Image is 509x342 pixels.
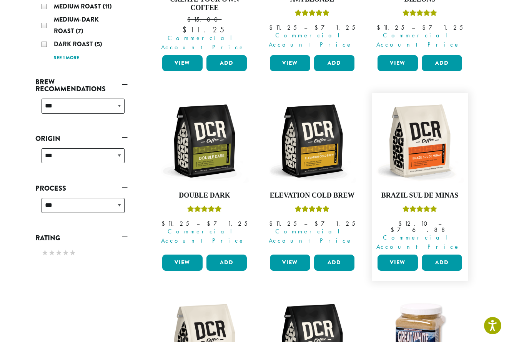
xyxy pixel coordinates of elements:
span: Commercial Account Price [265,31,356,49]
div: Rated 5.00 out of 5 [403,8,437,20]
span: ★ [48,247,55,258]
span: $ [187,15,194,23]
span: $ [182,25,190,35]
span: ★ [69,247,76,258]
span: – [196,220,200,228]
a: Rating [35,231,128,245]
span: Commercial Account Price [373,31,464,49]
span: $ [207,220,213,228]
span: (11) [103,2,112,11]
bdi: 11.25 [161,220,189,228]
img: DCR-12oz-Elevation-Cold-Brew-Stock-scaled.png [268,97,356,185]
bdi: 71.25 [314,220,355,228]
span: $ [161,220,168,228]
a: View [270,255,310,271]
button: Add [206,55,247,71]
bdi: 11.25 [269,23,297,32]
bdi: 71.25 [422,23,463,32]
a: Elevation Cold BrewRated 5.00 out of 5 Commercial Account Price [268,97,356,251]
span: Commercial Account Price [157,34,249,52]
a: View [162,255,203,271]
span: $ [269,220,276,228]
span: Medium-Dark Roast [54,15,99,35]
span: $ [314,23,321,32]
span: $ [314,220,321,228]
bdi: 71.25 [314,23,355,32]
bdi: 12.10 [398,220,431,228]
span: Commercial Account Price [265,227,356,245]
button: Add [422,255,462,271]
span: – [438,220,441,228]
span: $ [422,23,429,32]
span: (5) [95,40,102,49]
span: $ [269,23,276,32]
button: Add [206,255,247,271]
div: Rated 5.00 out of 5 [295,205,329,216]
a: View [378,55,418,71]
span: $ [391,226,397,234]
span: – [304,23,307,32]
span: ★ [62,247,69,258]
button: Add [314,55,354,71]
span: Medium Roast [54,2,103,11]
a: View [378,255,418,271]
div: Origin [35,145,128,173]
span: (7) [76,27,83,35]
div: Process [35,195,128,222]
h4: Elevation Cold Brew [268,191,356,200]
a: View [162,55,203,71]
div: Rated 5.00 out of 5 [403,205,437,216]
a: See 1 more [54,54,79,62]
bdi: 11.25 [269,220,297,228]
span: ★ [55,247,62,258]
div: Rating [35,245,128,262]
bdi: 76.88 [391,226,449,234]
span: Commercial Account Price [373,233,464,251]
img: DCR-12oz-Double-Dark-Stock-scaled.png [160,97,249,185]
span: Dark Roast [54,40,95,49]
bdi: 11.25 [182,25,227,35]
div: Rated 5.00 out of 5 [295,8,329,20]
bdi: 71.25 [207,220,248,228]
h4: Double Dark [160,191,249,200]
button: Add [314,255,354,271]
div: Rated 4.50 out of 5 [187,205,222,216]
bdi: 15.00 [187,15,221,23]
img: DCR-12oz-Brazil-Sul-De-Minas-Stock-scaled.png [376,97,464,185]
a: Origin [35,132,128,145]
span: ★ [42,247,48,258]
button: Add [422,55,462,71]
span: $ [398,220,405,228]
div: Brew Recommendations [35,96,128,123]
span: Commercial Account Price [157,227,249,245]
a: Double DarkRated 4.50 out of 5 Commercial Account Price [160,97,249,251]
h4: Brazil Sul De Minas [376,191,464,200]
a: Process [35,182,128,195]
a: Brazil Sul De MinasRated 5.00 out of 5 Commercial Account Price [376,97,464,251]
a: View [270,55,310,71]
span: – [412,23,415,32]
bdi: 11.25 [377,23,404,32]
span: – [304,220,307,228]
a: Brew Recommendations [35,75,128,96]
span: $ [377,23,383,32]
